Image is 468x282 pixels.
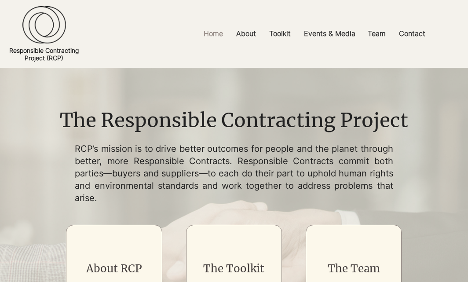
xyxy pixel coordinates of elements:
[300,24,360,44] p: Events & Media
[395,24,430,44] p: Contact
[361,24,392,44] a: Team
[197,24,230,44] a: Home
[232,24,260,44] p: About
[75,143,393,204] p: RCP’s mission is to drive better outcomes for people and the planet through better, more Responsi...
[161,24,468,44] nav: Site
[47,107,421,134] h1: The Responsible Contracting Project
[203,262,264,275] a: The Toolkit
[328,262,380,275] a: The Team
[86,262,142,275] a: About RCP
[363,24,390,44] p: Team
[263,24,297,44] a: Toolkit
[265,24,295,44] p: Toolkit
[199,24,227,44] p: Home
[392,24,432,44] a: Contact
[9,47,79,62] a: Responsible ContractingProject (RCP)
[297,24,361,44] a: Events & Media
[230,24,263,44] a: About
